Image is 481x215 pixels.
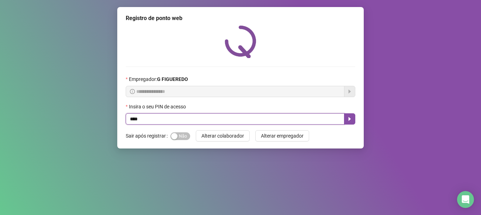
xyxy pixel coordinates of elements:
[347,116,352,122] span: caret-right
[130,89,135,94] span: info-circle
[129,75,188,83] span: Empregador :
[196,130,250,141] button: Alterar colaborador
[225,25,256,58] img: QRPoint
[457,191,474,208] div: Open Intercom Messenger
[261,132,304,140] span: Alterar empregador
[126,130,170,141] label: Sair após registrar
[126,14,355,23] div: Registro de ponto web
[255,130,309,141] button: Alterar empregador
[201,132,244,140] span: Alterar colaborador
[126,103,190,110] label: Insira o seu PIN de acesso
[157,76,188,82] strong: G FIGUEREDO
